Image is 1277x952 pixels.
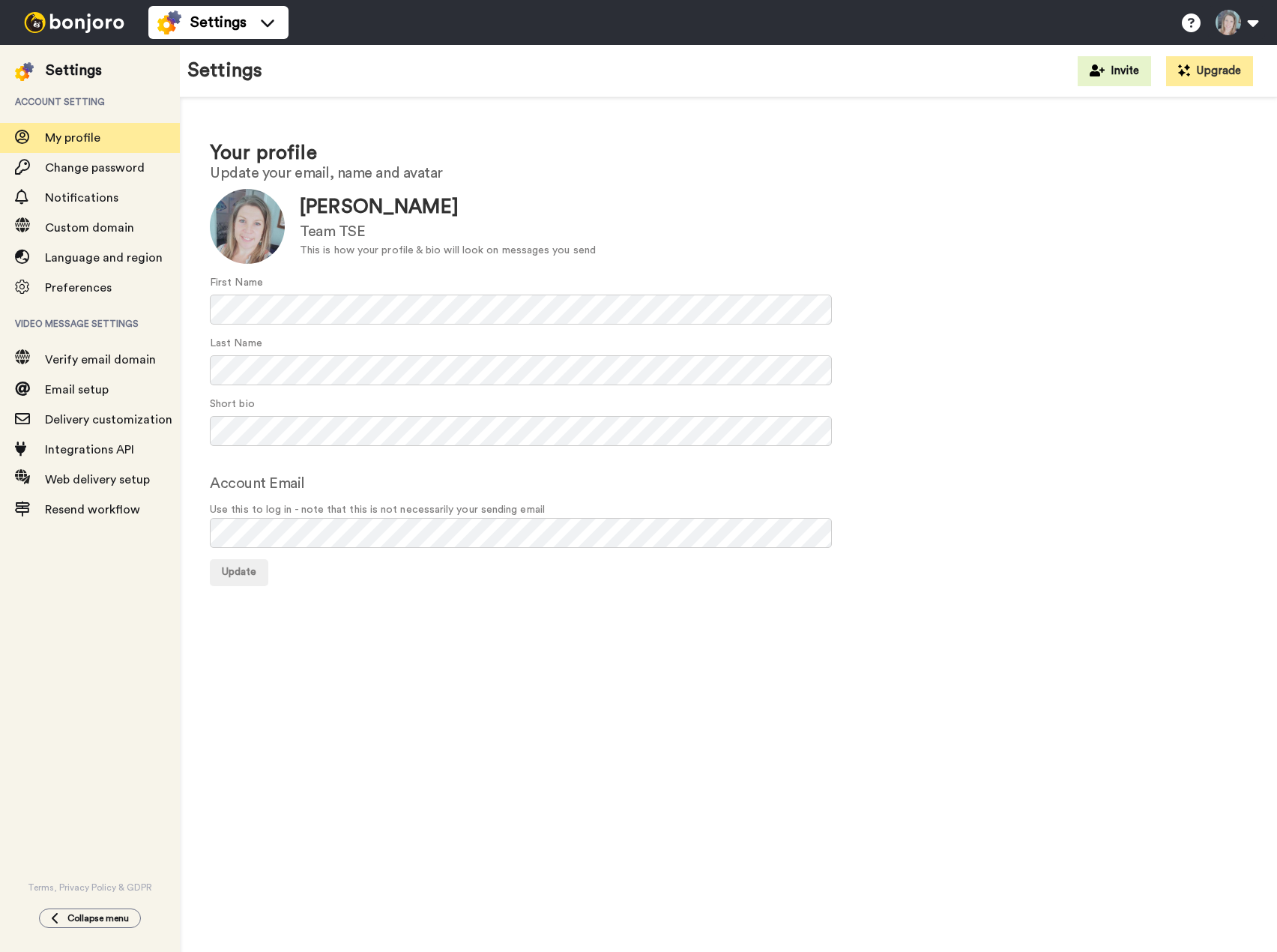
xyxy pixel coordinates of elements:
button: Upgrade [1166,56,1253,86]
span: Language and region [45,252,163,264]
span: Verify email domain [45,354,156,366]
span: Delivery customization [45,414,172,426]
label: Account Email [210,472,305,495]
span: Change password [45,162,145,174]
div: This is how your profile & bio will look on messages you send [300,243,596,259]
span: Custom domain [45,222,134,234]
img: settings-colored.svg [157,10,181,34]
span: Use this to log in - note that this is not necessarily your sending email [210,502,1247,518]
span: Collapse menu [67,912,129,924]
div: Settings [46,60,102,81]
h1: Settings [187,60,262,82]
label: Last Name [210,336,262,352]
span: Email setup [45,384,109,396]
div: Team TSE [300,221,596,243]
span: Integrations API [45,444,134,456]
img: bj-logo-header-white.svg [18,12,130,33]
span: Preferences [45,282,112,294]
button: Collapse menu [39,909,141,928]
img: settings-colored.svg [15,62,34,81]
span: My profile [45,132,100,144]
button: Invite [1078,56,1151,86]
span: Notifications [45,192,118,204]
span: Resend workflow [45,504,140,516]
label: First Name [210,275,263,291]
label: Short bio [210,397,255,412]
span: Settings [190,12,247,33]
div: [PERSON_NAME] [300,193,596,221]
h2: Update your email, name and avatar [210,165,1247,181]
button: Update [210,559,268,586]
span: Update [222,567,256,577]
span: Web delivery setup [45,474,150,486]
h1: Your profile [210,142,1247,164]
